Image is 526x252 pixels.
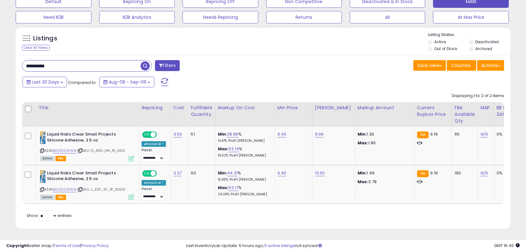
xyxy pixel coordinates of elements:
[417,170,429,177] small: FBA
[6,243,109,249] div: seller snap | |
[33,34,57,43] h5: Listings
[358,140,410,146] p: 1.86
[264,243,295,249] a: 11 active listings
[218,185,270,197] div: %
[350,11,425,23] button: All
[430,170,438,176] span: 9.19
[218,131,227,137] b: Min:
[47,170,123,183] b: Liquid Nails Clear Small Projects Silicone Adhesive, 2.5 oz
[77,148,125,153] span: | SKU: O_350_144_1P_000
[229,185,238,191] a: 112.17
[358,105,412,111] div: Markup Amount
[218,146,229,152] b: Max:
[156,171,166,176] span: OFF
[447,60,476,71] button: Columns
[452,93,504,99] div: Displaying 1 to 2 of 2 items
[358,170,410,176] p: 1.49
[99,11,175,23] button: B2B Analytics
[53,148,76,153] a: B001C02FW8
[191,170,210,176] div: 90
[109,79,147,85] span: Aug-08 - Sep-06
[218,105,272,111] div: Markup on Cost
[53,187,76,192] a: B001C02FW8
[455,105,475,124] div: FBA Available Qty
[277,105,310,111] div: Min Price
[218,177,270,182] p: 15.85% Profit [PERSON_NAME]
[191,131,210,137] div: 51
[143,171,151,176] span: ON
[155,60,179,71] button: Filters
[315,105,352,111] div: [PERSON_NAME]
[39,105,136,111] div: Title
[142,148,166,162] div: Preset:
[227,131,238,137] a: 38.86
[497,131,517,137] div: 0%
[40,170,134,199] div: ASIN:
[218,146,270,158] div: %
[480,105,491,111] div: MAP
[6,243,29,249] strong: Copyright
[227,170,238,176] a: 44.21
[40,170,45,183] img: 412bS8WhOfL._SL40_.jpg
[358,140,369,146] strong: Max:
[497,105,519,118] div: BB Share 24h.
[23,77,67,87] button: Last 30 Days
[218,153,270,158] p: 18.62% Profit [PERSON_NAME]
[494,243,520,249] span: 2025-10-7 16:40 GMT
[497,170,517,176] div: 0%
[451,62,471,69] span: Columns
[455,170,473,176] div: 190
[142,187,166,201] div: Preset:
[183,11,258,23] button: Needs Repricing
[277,170,286,176] a: 9.40
[358,170,367,176] strong: Min:
[218,139,270,143] p: 14.47% Profit [PERSON_NAME]
[417,105,449,118] div: Current Buybox Price
[218,170,227,176] b: Min:
[173,131,182,137] a: 3.50
[40,195,54,200] span: All listings currently available for purchase on Amazon
[142,105,168,111] div: Repricing
[77,187,125,192] span: | SKU: J_337_37_1P_0000
[480,170,488,176] a: N/A
[434,39,446,44] label: Active
[430,131,438,137] span: 9.19
[173,105,186,111] div: Cost
[81,243,109,249] a: Privacy Policy
[55,156,66,161] span: FBA
[315,170,325,176] a: 13.00
[54,243,80,249] a: Terms of Use
[22,45,50,51] div: Clear All Filters
[434,46,457,51] label: Out of Stock
[229,146,239,152] a: 53.14
[315,131,324,137] a: 9.99
[173,170,182,176] a: 3.37
[417,131,429,138] small: FBA
[218,170,270,182] div: %
[218,185,229,191] b: Max:
[218,192,270,197] p: 29.08% Profit [PERSON_NAME]
[475,39,499,44] label: Deactivated
[68,80,97,85] span: Compared to:
[480,131,488,137] a: N/A
[475,46,492,51] label: Archived
[358,131,367,137] strong: Min:
[358,131,410,137] p: 1.36
[433,11,509,23] button: At Max Price
[40,131,45,144] img: 412bS8WhOfL._SL40_.jpg
[27,213,72,219] span: Show: entries
[215,102,275,127] th: The percentage added to the cost of goods (COGS) that forms the calculator for Min & Max prices.
[455,131,473,137] div: 65
[277,131,286,137] a: 9.40
[47,131,123,145] b: Liquid Nails Clear Small Projects Silicone Adhesive, 2.5 oz
[16,11,91,23] button: Need B2B
[40,131,134,161] div: ASIN:
[143,132,151,137] span: ON
[156,132,166,137] span: OFF
[99,77,154,87] button: Aug-08 - Sep-06
[191,105,212,118] div: Fulfillable Quantity
[428,32,510,38] p: Listing States:
[40,156,54,161] span: All listings currently available for purchase on Amazon
[218,131,270,143] div: %
[142,180,166,186] div: Amazon AI *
